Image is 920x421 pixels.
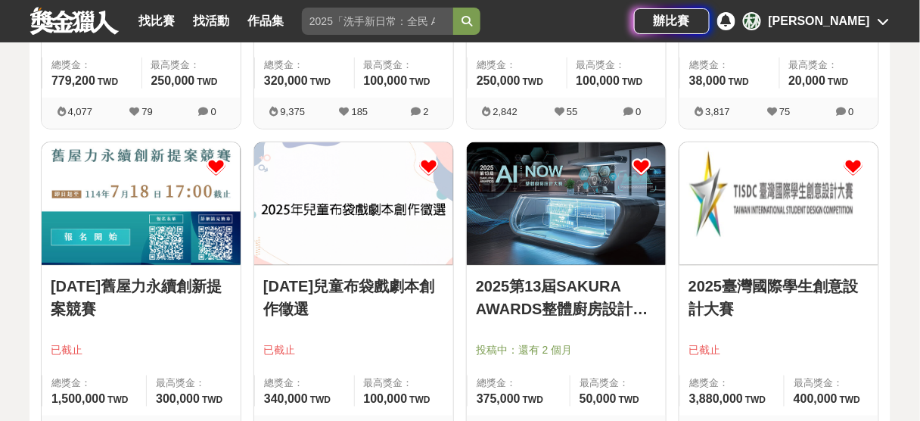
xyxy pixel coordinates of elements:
[424,106,429,117] span: 2
[706,106,731,117] span: 3,817
[151,58,232,73] span: 最高獎金：
[264,376,345,391] span: 總獎金：
[364,376,445,391] span: 最高獎金：
[745,394,766,405] span: TWD
[211,106,216,117] span: 0
[476,342,657,358] span: 投稿中：還有 2 個月
[254,142,453,266] a: Cover Image
[42,142,241,266] a: Cover Image
[241,11,290,32] a: 作品集
[523,394,543,405] span: TWD
[688,342,869,358] span: 已截止
[577,74,620,87] span: 100,000
[619,394,639,405] span: TWD
[264,74,308,87] span: 320,000
[68,106,93,117] span: 4,077
[794,376,869,391] span: 最高獎金：
[254,142,453,265] img: Cover Image
[577,58,657,73] span: 最高獎金：
[107,394,128,405] span: TWD
[51,74,95,87] span: 779,200
[264,58,345,73] span: 總獎金：
[51,58,132,73] span: 總獎金：
[789,74,826,87] span: 20,000
[689,74,726,87] span: 38,000
[409,394,430,405] span: TWD
[467,142,666,266] a: Cover Image
[141,106,152,117] span: 79
[156,376,232,391] span: 最高獎金：
[156,392,200,405] span: 300,000
[477,58,558,73] span: 總獎金：
[364,74,408,87] span: 100,000
[779,106,790,117] span: 75
[769,12,870,30] div: [PERSON_NAME]
[477,74,521,87] span: 250,000
[743,12,761,30] div: 林
[202,394,222,405] span: TWD
[51,392,105,405] span: 1,500,000
[849,106,854,117] span: 0
[580,392,617,405] span: 50,000
[523,76,543,87] span: TWD
[567,106,577,117] span: 55
[689,376,775,391] span: 總獎金：
[281,106,306,117] span: 9,375
[364,392,408,405] span: 100,000
[828,76,848,87] span: TWD
[42,142,241,265] img: Cover Image
[197,76,217,87] span: TWD
[689,392,743,405] span: 3,880,000
[477,392,521,405] span: 375,000
[352,106,368,117] span: 185
[310,76,331,87] span: TWD
[364,58,445,73] span: 最高獎金：
[98,76,118,87] span: TWD
[679,142,878,265] img: Cover Image
[132,11,181,32] a: 找比賽
[636,106,642,117] span: 0
[409,76,430,87] span: TWD
[789,58,870,73] span: 最高獎金：
[310,394,331,405] span: TWD
[302,8,453,35] input: 2025「洗手新日常：全民 ALL IN」洗手歌全台徵選
[51,275,232,320] a: [DATE]舊屋力永續創新提案競賽
[794,392,838,405] span: 400,000
[477,376,561,391] span: 總獎金：
[493,106,518,117] span: 2,842
[622,76,642,87] span: TWD
[840,394,860,405] span: TWD
[476,275,657,320] a: 2025第13屆SAKURA AWARDS整體廚房設計大賽
[580,376,657,391] span: 最高獎金：
[263,342,444,358] span: 已截止
[467,142,666,265] img: Cover Image
[51,376,137,391] span: 總獎金：
[263,275,444,320] a: [DATE]兒童布袋戲劇本創作徵選
[679,142,878,266] a: Cover Image
[51,342,232,358] span: 已截止
[187,11,235,32] a: 找活動
[688,275,869,320] a: 2025臺灣國際學生創意設計大賽
[634,8,710,34] a: 辦比賽
[264,392,308,405] span: 340,000
[689,58,770,73] span: 總獎金：
[151,74,195,87] span: 250,000
[729,76,749,87] span: TWD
